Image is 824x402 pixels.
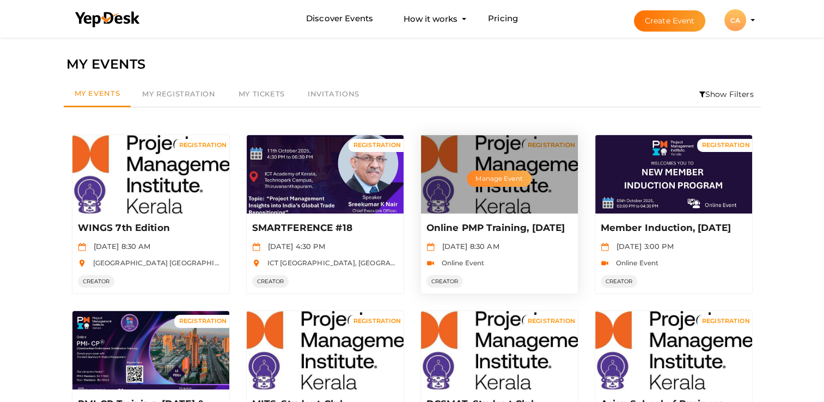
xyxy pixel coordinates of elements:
[611,259,659,267] span: Online Event
[308,89,359,98] span: Invitations
[467,170,531,187] button: Manage Event
[721,9,749,32] button: CA
[252,243,260,251] img: calendar.svg
[400,9,461,29] button: How it works
[239,89,285,98] span: My Tickets
[78,275,115,288] span: CREATOR
[724,9,746,31] div: CA
[75,89,120,98] span: My Events
[252,275,289,288] span: CREATOR
[78,259,86,267] img: location.svg
[724,16,746,25] profile-pic: CA
[227,82,296,107] a: My Tickets
[601,222,744,235] p: Member Induction, [DATE]
[488,9,518,29] a: Pricing
[601,275,638,288] span: CREATOR
[692,82,761,107] li: Show Filters
[131,82,227,107] a: My Registration
[426,222,570,235] p: Online PMP Training, [DATE]
[436,259,485,267] span: Online Event
[296,82,371,107] a: Invitations
[78,243,86,251] img: calendar.svg
[601,243,609,251] img: calendar.svg
[64,82,131,107] a: My Events
[66,54,758,75] div: MY EVENTS
[252,222,395,235] p: SMARTFERENCE #18
[437,242,499,251] span: [DATE] 8:30 AM
[306,9,373,29] a: Discover Events
[78,222,221,235] p: WINGS 7th Edition
[611,242,674,251] span: [DATE] 3:00 PM
[601,259,609,267] img: video-icon.svg
[252,259,260,267] img: location.svg
[88,259,636,267] span: [GEOGRAPHIC_DATA] [GEOGRAPHIC_DATA], [GEOGRAPHIC_DATA], [GEOGRAPHIC_DATA], [GEOGRAPHIC_DATA], [GE...
[426,259,435,267] img: video-icon.svg
[142,89,215,98] span: My Registration
[634,10,706,32] button: Create Event
[263,242,325,251] span: [DATE] 4:30 PM
[426,243,435,251] img: calendar.svg
[88,242,151,251] span: [DATE] 8:30 AM
[426,275,463,288] span: CREATOR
